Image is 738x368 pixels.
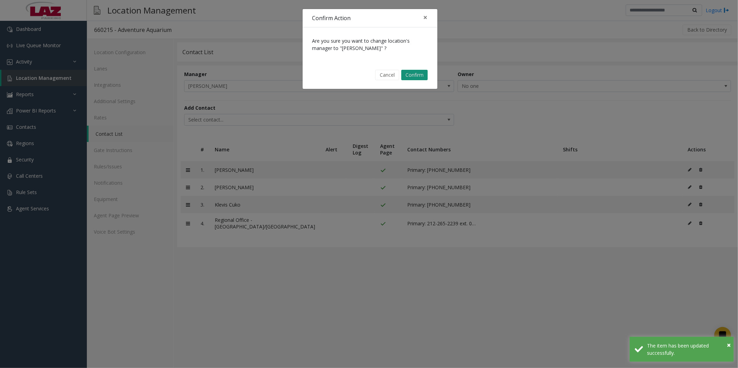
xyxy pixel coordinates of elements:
[401,70,428,80] button: Confirm
[727,340,731,350] span: ×
[419,9,433,26] button: Close
[424,12,428,22] span: ×
[727,340,731,350] button: Close
[303,27,437,61] div: Are you sure you want to change location's manager to "[PERSON_NAME]" ?
[375,70,399,80] button: Cancel
[312,14,351,22] h4: Confirm Action
[647,342,729,357] div: The item has been updated successfully.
